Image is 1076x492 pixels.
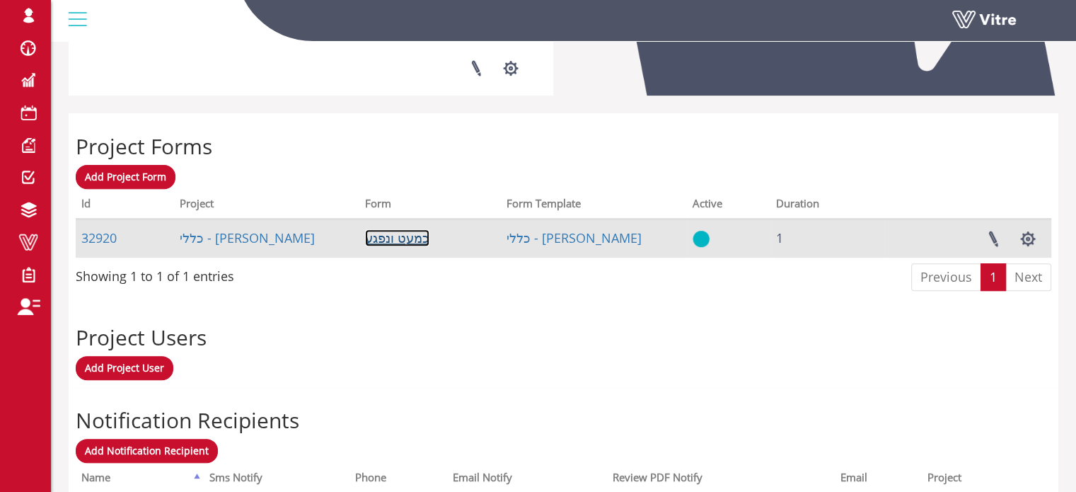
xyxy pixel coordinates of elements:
[687,193,771,219] th: Active
[911,263,981,292] a: Previous
[76,262,234,286] div: Showing 1 to 1 of 1 entries
[507,229,642,246] a: כללי - [PERSON_NAME]
[76,326,1051,349] h2: Project Users
[770,219,884,258] td: 1
[1005,263,1051,292] a: Next
[365,229,429,246] a: כמעט ונפגע
[76,135,1051,158] h2: Project Forms
[85,170,166,183] span: Add Project Form
[359,193,501,219] th: Form
[76,193,174,219] th: Id
[180,229,315,246] a: כללי - [PERSON_NAME]
[76,439,218,463] a: Add Notification Recipient
[501,193,686,219] th: Form Template
[76,356,173,380] a: Add Project User
[85,361,164,374] span: Add Project User
[174,193,359,219] th: Project
[770,193,884,219] th: Duration
[85,444,209,457] span: Add Notification Recipient
[76,408,1051,432] h2: Notification Recipients
[980,263,1006,292] a: 1
[693,230,710,248] img: yes
[76,165,175,189] a: Add Project Form
[81,229,117,246] a: 32920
